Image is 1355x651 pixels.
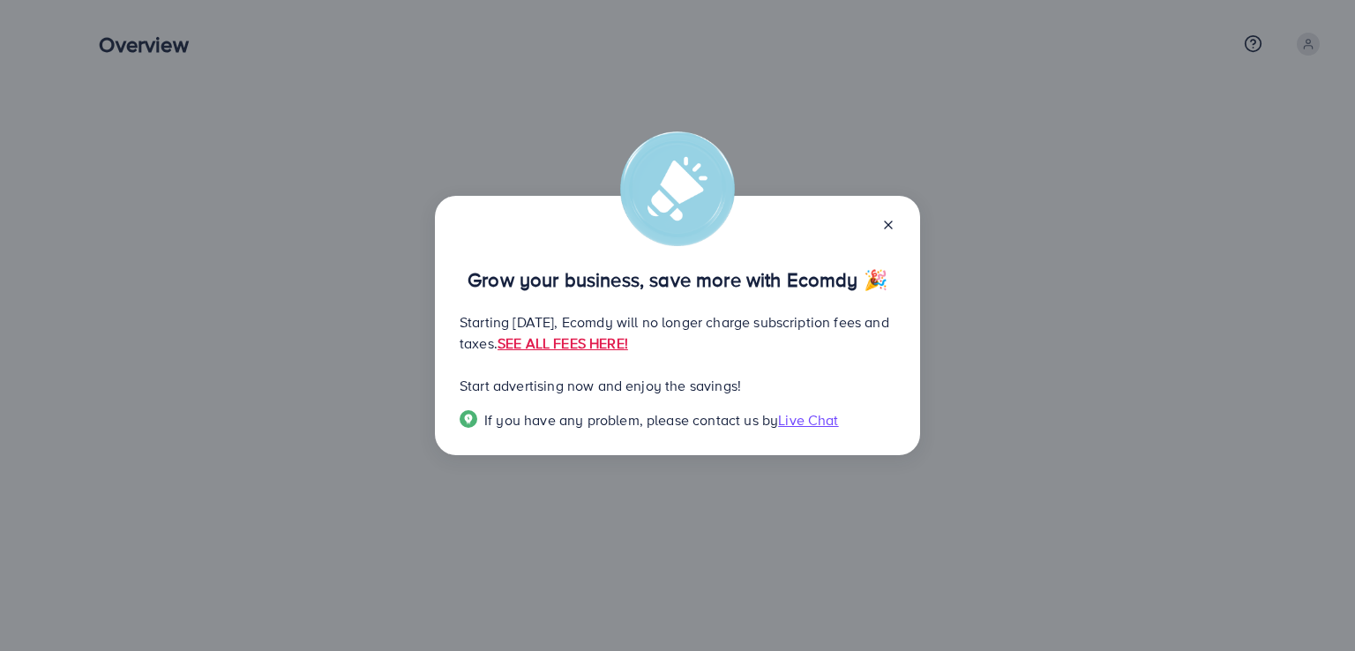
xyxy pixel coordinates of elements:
[620,131,735,246] img: alert
[460,269,895,290] p: Grow your business, save more with Ecomdy 🎉
[484,410,778,430] span: If you have any problem, please contact us by
[498,333,628,353] a: SEE ALL FEES HERE!
[460,311,895,354] p: Starting [DATE], Ecomdy will no longer charge subscription fees and taxes.
[778,410,838,430] span: Live Chat
[460,410,477,428] img: Popup guide
[460,375,895,396] p: Start advertising now and enjoy the savings!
